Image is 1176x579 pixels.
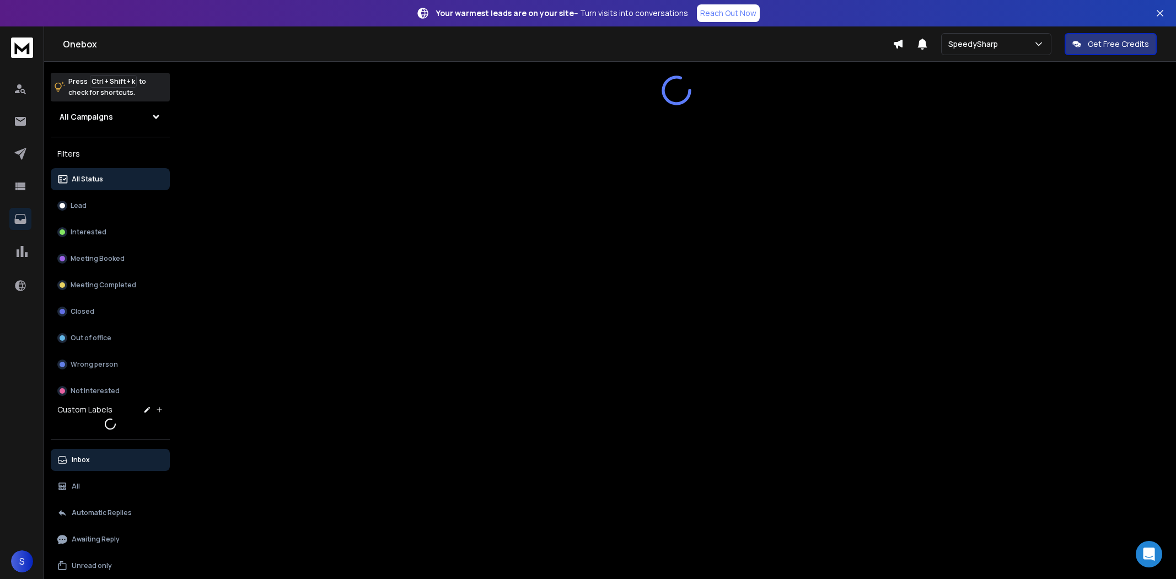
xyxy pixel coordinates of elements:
button: S [11,550,33,572]
h1: Onebox [63,37,893,51]
p: Lead [71,201,87,210]
p: Get Free Credits [1088,39,1149,50]
button: All Campaigns [51,106,170,128]
button: Unread only [51,555,170,577]
button: Awaiting Reply [51,528,170,550]
button: Get Free Credits [1065,33,1157,55]
p: Press to check for shortcuts. [68,76,146,98]
button: Meeting Completed [51,274,170,296]
p: – Turn visits into conversations [436,8,688,19]
p: Awaiting Reply [72,535,120,544]
h3: Custom Labels [57,404,112,415]
button: Meeting Booked [51,248,170,270]
button: All [51,475,170,497]
button: Lead [51,195,170,217]
p: Closed [71,307,94,316]
div: Open Intercom Messenger [1136,541,1162,567]
a: Reach Out Now [697,4,760,22]
p: Wrong person [71,360,118,369]
p: All [72,482,80,491]
h1: All Campaigns [60,111,113,122]
p: All Status [72,175,103,184]
button: Interested [51,221,170,243]
p: Automatic Replies [72,508,132,517]
p: SpeedySharp [948,39,1002,50]
button: All Status [51,168,170,190]
p: Meeting Completed [71,281,136,289]
button: Not Interested [51,380,170,402]
p: Not Interested [71,387,120,395]
p: Inbox [72,455,90,464]
button: Automatic Replies [51,502,170,524]
span: Ctrl + Shift + k [90,75,137,88]
h3: Filters [51,146,170,162]
button: Closed [51,301,170,323]
button: Wrong person [51,353,170,376]
p: Meeting Booked [71,254,125,263]
p: Reach Out Now [700,8,756,19]
button: Inbox [51,449,170,471]
p: Out of office [71,334,111,342]
strong: Your warmest leads are on your site [436,8,574,18]
p: Interested [71,228,106,237]
img: logo [11,37,33,58]
p: Unread only [72,561,112,570]
button: Out of office [51,327,170,349]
